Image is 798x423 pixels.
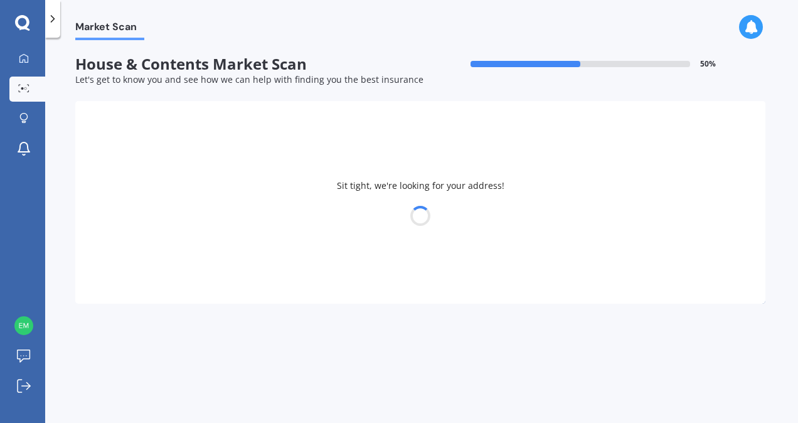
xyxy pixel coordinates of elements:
[700,60,716,68] span: 50 %
[75,73,423,85] span: Let's get to know you and see how we can help with finding you the best insurance
[75,55,420,73] span: House & Contents Market Scan
[14,316,33,335] img: 3fb424d5dcb92b08bd0bead249cb74ec
[75,101,765,304] div: Sit tight, we're looking for your address!
[75,21,144,38] span: Market Scan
